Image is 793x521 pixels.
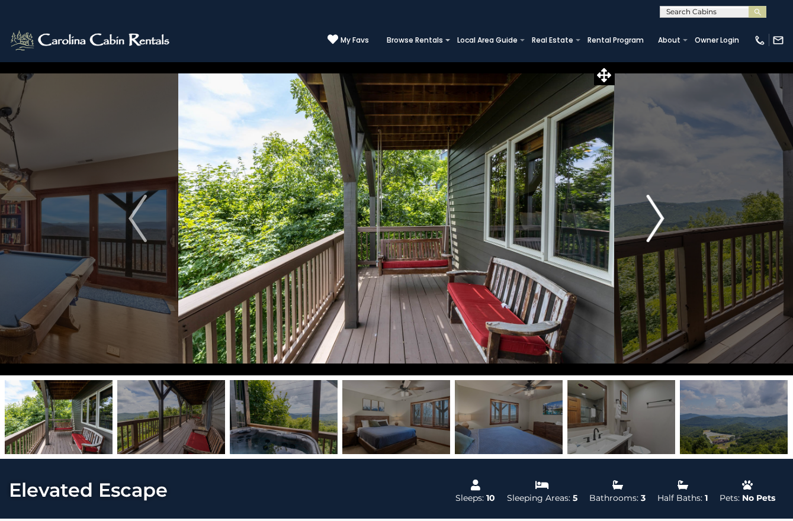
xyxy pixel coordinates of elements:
img: 165505204 [455,380,563,454]
img: 163278230 [117,380,225,454]
img: 163278229 [5,380,113,454]
img: arrow [129,195,146,242]
img: 163278231 [230,380,338,454]
img: phone-regular-white.png [754,34,766,46]
img: mail-regular-white.png [772,34,784,46]
a: Rental Program [582,32,650,49]
span: My Favs [341,35,369,46]
img: arrow [646,195,664,242]
img: White-1-2.png [9,28,173,52]
a: Browse Rentals [381,32,449,49]
button: Previous [97,62,179,375]
a: Local Area Guide [451,32,524,49]
img: 165505210 [567,380,675,454]
img: 163278234 [680,380,788,454]
button: Next [615,62,696,375]
img: 165505201 [342,380,450,454]
a: Real Estate [526,32,579,49]
a: About [652,32,686,49]
a: My Favs [328,34,369,46]
a: Owner Login [689,32,745,49]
